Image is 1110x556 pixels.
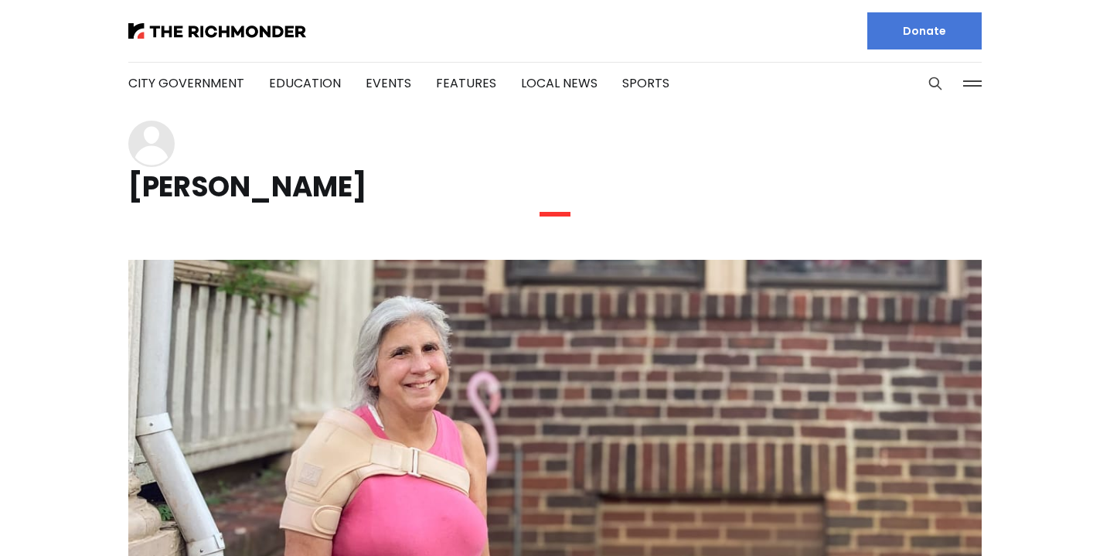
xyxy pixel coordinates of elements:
[521,74,598,92] a: Local News
[128,175,982,200] h1: [PERSON_NAME]
[924,72,947,95] button: Search this site
[128,23,306,39] img: The Richmonder
[867,12,982,49] a: Donate
[128,74,244,92] a: City Government
[979,480,1110,556] iframe: portal-trigger
[269,74,341,92] a: Education
[436,74,496,92] a: Features
[366,74,411,92] a: Events
[622,74,669,92] a: Sports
